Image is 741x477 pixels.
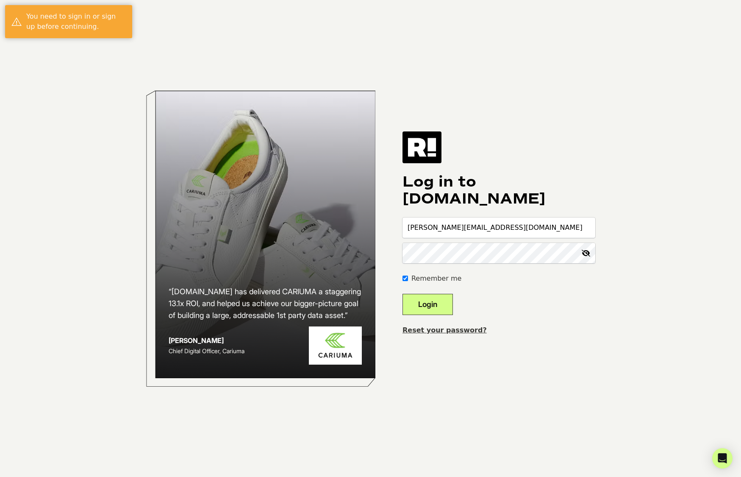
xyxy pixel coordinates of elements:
div: Open Intercom Messenger [712,448,733,469]
span: Chief Digital Officer, Cariuma [169,347,244,354]
img: Cariuma [309,326,362,365]
strong: [PERSON_NAME] [169,336,224,345]
label: Remember me [411,273,461,284]
button: Login [402,294,453,315]
div: You need to sign in or sign up before continuing. [26,11,126,32]
img: Retention.com [402,131,441,163]
a: Reset your password? [402,326,487,334]
h2: “[DOMAIN_NAME] has delivered CARIUMA a staggering 13.1x ROI, and helped us achieve our bigger-pic... [169,286,362,321]
input: Email [402,218,595,238]
h1: Log in to [DOMAIN_NAME] [402,173,595,207]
